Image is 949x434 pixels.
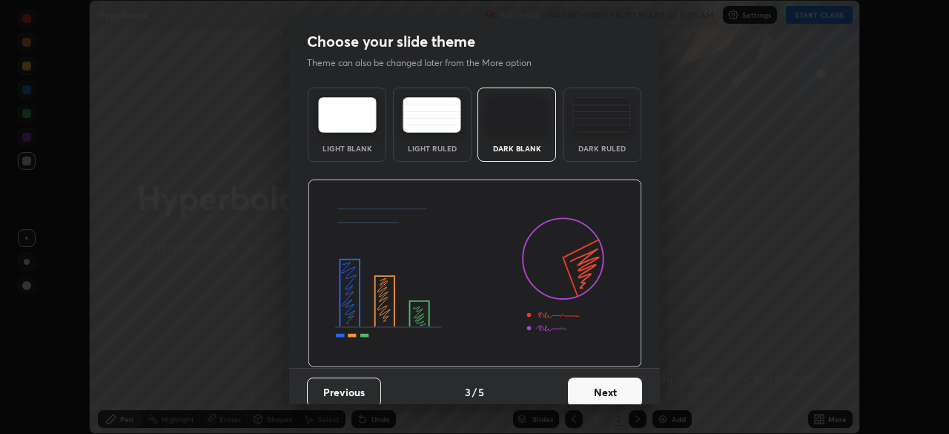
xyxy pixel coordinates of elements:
img: darkTheme.f0cc69e5.svg [488,97,546,133]
div: Light Ruled [403,145,462,152]
p: Theme can also be changed later from the More option [307,56,547,70]
img: lightTheme.e5ed3b09.svg [318,97,377,133]
img: darkThemeBanner.d06ce4a2.svg [308,180,642,368]
h4: / [472,384,477,400]
h4: 3 [465,384,471,400]
div: Light Blank [317,145,377,152]
h2: Choose your slide theme [307,32,475,51]
div: Dark Blank [487,145,546,152]
h4: 5 [478,384,484,400]
button: Previous [307,378,381,407]
div: Dark Ruled [572,145,632,152]
img: darkRuledTheme.de295e13.svg [572,97,631,133]
button: Next [568,378,642,407]
img: lightRuledTheme.5fabf969.svg [403,97,461,133]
